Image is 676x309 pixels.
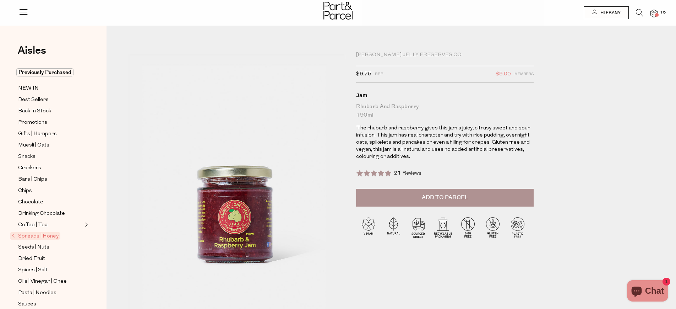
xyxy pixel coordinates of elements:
span: Add to Parcel [422,193,468,202]
span: Aisles [18,43,46,58]
a: Previously Purchased [18,68,83,77]
img: Part&Parcel [323,2,353,20]
a: Crackers [18,164,83,172]
span: Promotions [18,118,47,127]
img: P_P-ICONS-Live_Bec_V11_Sourced_Direct.svg [406,215,431,240]
span: Gifts | Hampers [18,130,57,138]
inbox-online-store-chat: Shopify online store chat [625,280,670,303]
span: Sauces [18,300,36,309]
a: Hi Ebany [584,6,629,19]
span: Coffee | Tea [18,221,48,229]
span: RRP [375,70,383,79]
a: Sauces [18,300,83,309]
img: P_P-ICONS-Live_Bec_V11_GMO_Free.svg [456,215,480,240]
span: Best Sellers [18,96,49,104]
span: Hi Ebany [599,10,621,16]
span: Drinking Chocolate [18,209,65,218]
a: Pasta | Noodles [18,288,83,297]
a: Snacks [18,152,83,161]
a: Back In Stock [18,107,83,116]
span: Seeds | Nuts [18,243,49,252]
a: Best Sellers [18,95,83,104]
a: Bars | Chips [18,175,83,184]
p: The rhubarb and raspberry gives this jam a juicy, citrusy sweet and sour infusion. This jam has r... [356,125,534,160]
a: 15 [650,10,658,17]
a: Promotions [18,118,83,127]
span: Spices | Salt [18,266,48,275]
img: P_P-ICONS-Live_Bec_V11_Recyclable_Packaging.svg [431,215,456,240]
a: Oils | Vinegar | Ghee [18,277,83,286]
span: NEW IN [18,84,39,93]
span: Pasta | Noodles [18,289,56,297]
span: $9.75 [356,70,371,79]
span: 21 Reviews [394,171,421,176]
span: Crackers [18,164,41,172]
a: Drinking Chocolate [18,209,83,218]
a: Chips [18,186,83,195]
a: Spreads | Honey [12,232,83,240]
button: Add to Parcel [356,189,534,207]
img: P_P-ICONS-Live_Bec_V11_Vegan.svg [356,215,381,240]
div: Rhubarb and Raspberry 190ml [356,102,534,119]
span: Spreads | Honey [10,232,60,240]
span: Previously Purchased [16,68,73,76]
a: Seeds | Nuts [18,243,83,252]
a: Dried Fruit [18,254,83,263]
span: Back In Stock [18,107,51,116]
a: NEW IN [18,84,83,93]
a: Chocolate [18,198,83,207]
span: Muesli | Oats [18,141,49,150]
span: Bars | Chips [18,175,47,184]
span: Members [514,70,534,79]
img: P_P-ICONS-Live_Bec_V11_Plastic_Free.svg [505,215,530,240]
span: 15 [658,9,667,16]
span: Dried Fruit [18,255,45,263]
span: Snacks [18,153,36,161]
div: [PERSON_NAME] Jelly Preserves Co. [356,52,534,59]
span: Chocolate [18,198,43,207]
img: P_P-ICONS-Live_Bec_V11_Natural.svg [381,215,406,240]
a: Spices | Salt [18,266,83,275]
a: Aisles [18,45,46,63]
span: Chips [18,187,32,195]
div: Jam [356,92,534,99]
span: $9.00 [496,70,511,79]
a: Coffee | Tea [18,220,83,229]
span: Oils | Vinegar | Ghee [18,277,67,286]
img: P_P-ICONS-Live_Bec_V11_Gluten_Free.svg [480,215,505,240]
a: Muesli | Oats [18,141,83,150]
button: Expand/Collapse Coffee | Tea [83,220,88,229]
a: Gifts | Hampers [18,129,83,138]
